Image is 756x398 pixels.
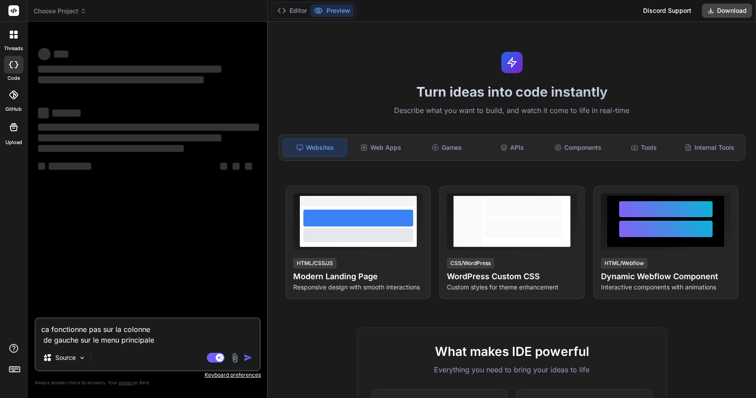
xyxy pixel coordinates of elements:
[447,283,577,292] p: Custom styles for theme enhancement
[38,134,221,141] span: ‌
[349,138,413,157] div: Web Apps
[293,283,423,292] p: Responsive design with smooth interactions
[702,4,752,18] button: Download
[447,258,494,269] div: CSS/WordPress
[372,364,652,375] p: Everything you need to bring your ideas to life
[678,138,741,157] div: Internal Tools
[293,270,423,283] h4: Modern Landing Page
[5,105,22,113] label: GitHub
[612,138,675,157] div: Tools
[310,4,354,17] button: Preview
[35,378,261,387] p: Always double-check its answers. Your in Bind
[119,380,135,385] span: privacy
[36,319,260,345] textarea: ca fonctionne pas sur la colonne de gauche sur le menu principale
[38,163,45,170] span: ‌
[52,109,81,117] span: ‌
[54,51,68,58] span: ‌
[78,354,86,362] img: Pick Models
[481,138,544,157] div: APIs
[49,163,91,170] span: ‌
[415,138,478,157] div: Games
[38,66,221,73] span: ‌
[220,163,227,170] span: ‌
[38,108,49,118] span: ‌
[372,342,652,361] h2: What makes IDE powerful
[273,84,751,100] h1: Turn ideas into code instantly
[5,139,22,146] label: Upload
[55,353,76,362] p: Source
[34,7,86,16] span: Choose Project
[283,138,347,157] div: Websites
[38,76,204,83] span: ‌
[38,48,50,60] span: ‌
[38,124,259,131] span: ‌
[245,163,252,170] span: ‌
[546,138,610,157] div: Components
[35,371,261,378] p: Keyboard preferences
[273,105,751,117] p: Describe what you want to build, and watch it come to life in real-time
[274,4,310,17] button: Editor
[293,258,337,269] div: HTML/CSS/JS
[601,270,731,283] h4: Dynamic Webflow Component
[244,353,252,362] img: icon
[601,258,647,269] div: HTML/Webflow
[233,163,240,170] span: ‌
[230,353,240,363] img: attachment
[447,270,577,283] h4: WordPress Custom CSS
[8,74,20,82] label: code
[638,4,697,18] div: Discord Support
[38,145,184,152] span: ‌
[601,283,731,292] p: Interactive components with animations
[4,45,23,52] label: threads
